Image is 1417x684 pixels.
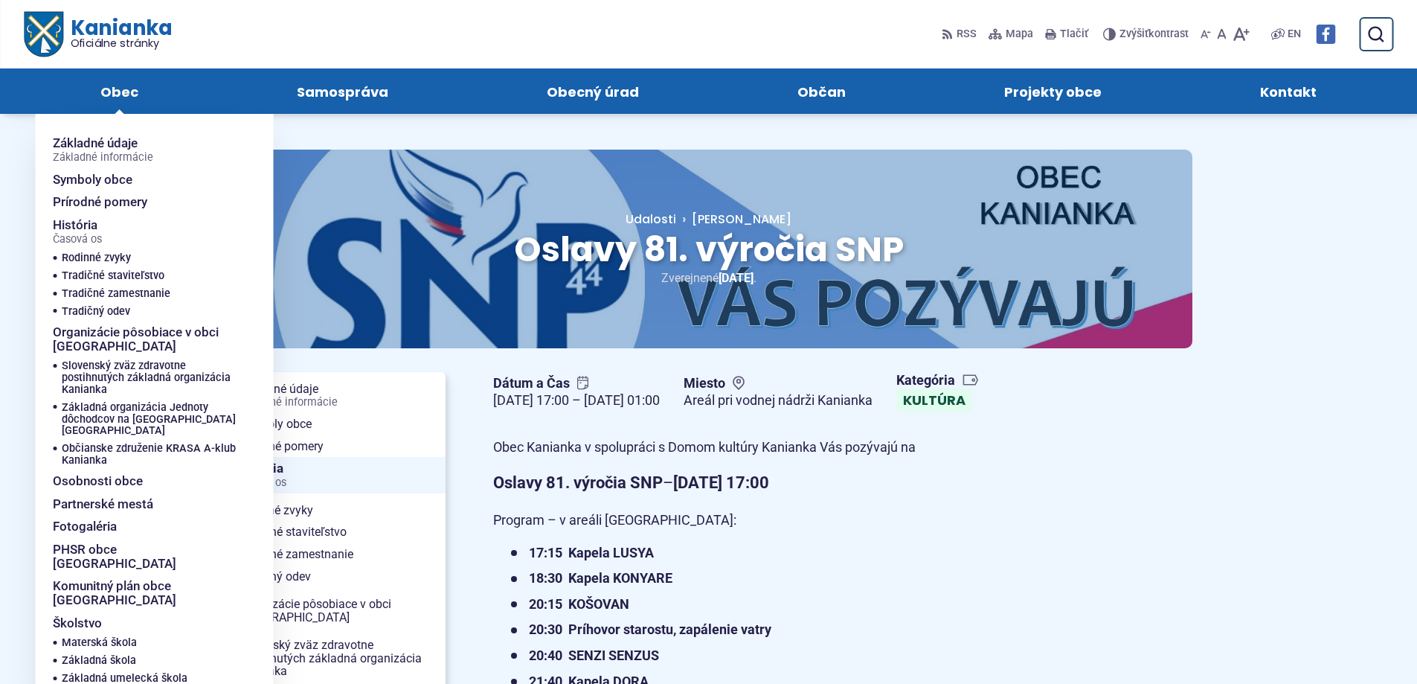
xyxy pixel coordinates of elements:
[626,211,676,228] a: Udalosti
[719,271,754,285] span: [DATE]
[529,570,672,586] strong: 18:30 Kapela KONYARE
[237,543,434,566] span: Tradičné zamestnanie
[36,68,202,114] a: Obec
[62,634,231,652] a: Materská škola
[529,596,629,612] strong: 20:15 KOŠOVAN
[493,436,1021,459] p: Obec Kanianka v spolupráci s Domom kultúry Kanianka Vás pozývajú na
[493,473,663,492] strong: Oslavy 81. výročia SNP
[1198,19,1214,50] button: Zmenšiť veľkosť písma
[529,621,771,637] strong: 20:30 Príhovor starostu, zapálenie vatry
[237,435,434,458] span: Prírodné pomery
[62,652,231,670] a: Základná škola
[1214,19,1230,50] button: Nastaviť pôvodnú veľkosť písma
[24,12,172,57] a: Logo Kanianka, prejsť na domovskú stránku.
[1060,28,1088,41] span: Tlačiť
[1260,68,1317,114] span: Kontakt
[62,399,237,441] a: Základná organizácia Jednoty dôchodcov na [GEOGRAPHIC_DATA] [GEOGRAPHIC_DATA]
[237,477,434,489] span: Časová os
[62,440,237,470] a: Občianske združenie KRASA A-klub Kanianka
[53,515,237,538] a: Fotogaléria
[53,152,153,164] span: Základné informácie
[53,493,237,516] a: Partnerské mestá
[53,214,102,250] span: História
[53,493,153,516] span: Partnerské mestá
[53,168,132,191] span: Symboly obce
[53,191,147,214] span: Prírodné pomery
[62,285,231,303] a: Tradičné zamestnanie
[62,267,231,285] a: Tradičné staviteľstvo
[53,612,213,635] a: Školstvo
[70,38,172,48] span: Oficiálne stránky
[692,211,791,228] span: [PERSON_NAME]
[62,285,170,303] span: Tradičné zamestnanie
[896,372,979,389] span: Kategória
[1288,25,1301,43] span: EN
[514,226,904,273] span: Oslavy 81. výročia SNP
[225,378,446,413] a: Základné údajeZákladné informácie
[225,521,446,543] a: Tradičné staviteľstvo
[733,68,910,114] a: Občan
[942,19,980,50] a: RSS
[225,543,446,566] a: Tradičné zamestnanie
[529,545,654,560] strong: 17:15 Kapela LUSYA
[62,652,136,670] span: Základná škola
[237,521,434,543] span: Tradičné staviteľstvo
[225,566,446,588] a: Tradičný odev
[237,499,434,522] span: Rodinné zvyky
[273,268,1145,288] p: Zverejnené .
[237,634,434,683] span: Slovenský zväz zdravotne postihnutých základná organizácia Kanianka
[53,470,143,493] span: Osobnosti obce
[53,470,237,493] a: Osobnosti obce
[1196,68,1381,114] a: Kontakt
[100,68,138,114] span: Obec
[684,375,873,392] span: Miesto
[1285,25,1304,43] a: EN
[1103,19,1192,50] button: Zvýšiťkontrast
[896,389,972,412] a: Kultúra
[53,575,237,611] a: Komunitný plán obce [GEOGRAPHIC_DATA]
[1006,25,1033,43] span: Mapa
[53,321,237,357] a: Organizácie pôsobiace v obci [GEOGRAPHIC_DATA]
[529,648,659,663] strong: 20:40 SENZI SENZUS
[237,593,434,628] span: Organizácie pôsobiace v obci [GEOGRAPHIC_DATA]
[24,12,62,57] img: Prejsť na domovskú stránku
[225,499,446,522] a: Rodinné zvyky
[1230,19,1253,50] button: Zväčšiť veľkosť písma
[1042,19,1091,50] button: Tlačiť
[62,357,237,399] a: Slovenský zväz zdravotne postihnutých základná organizácia Kanianka
[62,303,130,321] span: Tradičný odev
[673,473,769,492] strong: [DATE] 17:00
[232,68,452,114] a: Samospráva
[53,191,237,214] a: Prírodné pomery
[225,634,446,683] a: Slovenský zväz zdravotne postihnutých základná organizácia Kanianka
[62,18,171,49] span: Kanianka
[237,413,434,435] span: Symboly obce
[53,612,102,635] span: Školstvo
[225,435,446,458] a: Prírodné pomery
[1004,68,1102,114] span: Projekty obce
[797,68,846,114] span: Občan
[53,132,153,168] span: Základné údaje
[237,397,434,409] span: Základné informácie
[957,25,977,43] span: RSS
[62,634,137,652] span: Materská škola
[297,68,388,114] span: Samospráva
[986,19,1036,50] a: Mapa
[53,515,117,538] span: Fotogaléria
[62,303,231,321] a: Tradičný odev
[493,375,660,392] span: Dátum a Čas
[547,68,639,114] span: Obecný úrad
[1316,25,1335,44] img: Prejsť na Facebook stránku
[225,413,446,435] a: Symboly obce
[493,469,1021,496] p: –
[62,249,231,267] a: Rodinné zvyky
[53,168,237,191] a: Symboly obce
[1119,28,1148,40] span: Zvýšiť
[62,267,164,285] span: Tradičné staviteľstvo
[237,566,434,588] span: Tradičný odev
